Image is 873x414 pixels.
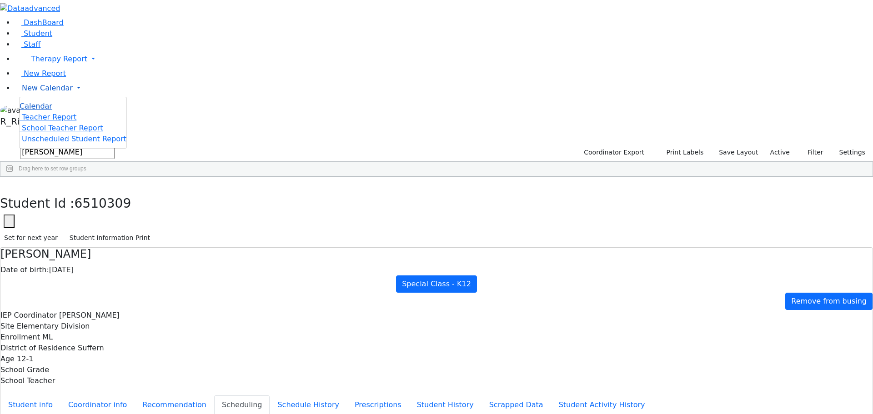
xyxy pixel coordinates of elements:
[15,79,873,97] a: New Calendar
[15,40,40,49] a: Staff
[0,354,15,364] label: Age
[20,113,76,121] a: Teacher Report
[20,145,115,159] input: Search
[22,135,126,143] span: Unscheduled Student Report
[22,84,73,92] span: New Calendar
[24,29,52,38] span: Student
[15,18,64,27] a: DashBoard
[17,322,90,330] span: Elementary Division
[0,332,40,343] label: Enrollment
[785,293,873,310] a: Remove from busing
[578,145,648,160] button: Coordinator Export
[20,135,126,143] a: Unscheduled Student Report
[17,354,33,363] span: 12-1
[0,248,873,261] h4: [PERSON_NAME]
[24,40,40,49] span: Staff
[20,102,52,110] span: Calendar
[75,196,131,211] span: 6510309
[19,97,127,149] ul: Therapy Report
[0,264,49,275] label: Date of birth:
[15,50,873,68] a: Therapy Report
[24,69,66,78] span: New Report
[15,29,52,38] a: Student
[715,145,762,160] button: Save Layout
[59,311,120,319] span: [PERSON_NAME]
[24,18,64,27] span: DashBoard
[396,275,477,293] a: Special Class - K12
[0,310,57,321] label: IEP Coordinator
[22,113,76,121] span: Teacher Report
[0,343,75,354] label: District of Residence
[0,264,873,275] div: [DATE]
[0,321,15,332] label: Site
[31,55,87,63] span: Therapy Report
[766,145,794,160] label: Active
[796,145,828,160] button: Filter
[20,101,52,112] a: Calendar
[0,375,55,386] label: School Teacher
[22,124,103,132] span: School Teacher Report
[78,344,104,352] span: Suffern
[65,231,154,245] button: Student Information Print
[19,165,86,172] span: Drag here to set row groups
[0,364,49,375] label: School Grade
[42,333,53,341] span: ML
[15,69,66,78] a: New Report
[20,124,103,132] a: School Teacher Report
[791,297,867,305] span: Remove from busing
[656,145,707,160] button: Print Labels
[828,145,869,160] button: Settings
